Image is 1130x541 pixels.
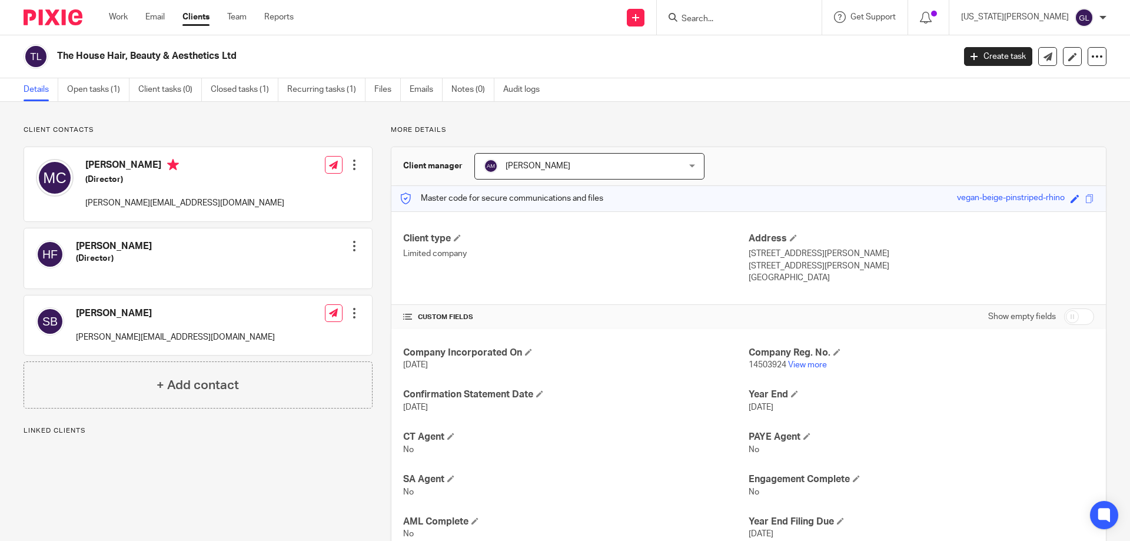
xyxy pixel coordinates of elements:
[57,50,769,62] h2: The House Hair, Beauty & Aesthetics Ltd
[403,473,749,486] h4: SA Agent
[85,174,284,185] h5: (Director)
[749,361,786,369] span: 14503924
[680,14,786,25] input: Search
[451,78,494,101] a: Notes (0)
[403,488,414,496] span: No
[403,313,749,322] h4: CUSTOM FIELDS
[24,78,58,101] a: Details
[788,361,827,369] a: View more
[749,530,773,538] span: [DATE]
[76,253,152,264] h5: (Director)
[749,233,1094,245] h4: Address
[138,78,202,101] a: Client tasks (0)
[957,192,1065,205] div: vegan-beige-pinstriped-rhino
[67,78,129,101] a: Open tasks (1)
[403,530,414,538] span: No
[24,44,48,69] img: svg%3E
[403,233,749,245] h4: Client type
[403,516,749,528] h4: AML Complete
[85,197,284,209] p: [PERSON_NAME][EMAIL_ADDRESS][DOMAIN_NAME]
[76,240,152,253] h4: [PERSON_NAME]
[400,192,603,204] p: Master code for secure communications and files
[749,248,1094,260] p: [STREET_ADDRESS][PERSON_NAME]
[749,403,773,411] span: [DATE]
[287,78,365,101] a: Recurring tasks (1)
[85,159,284,174] h4: [PERSON_NAME]
[506,162,570,170] span: [PERSON_NAME]
[36,240,64,268] img: svg%3E
[850,13,896,21] span: Get Support
[961,11,1069,23] p: [US_STATE][PERSON_NAME]
[749,431,1094,443] h4: PAYE Agent
[403,389,749,401] h4: Confirmation Statement Date
[749,473,1094,486] h4: Engagement Complete
[76,307,275,320] h4: [PERSON_NAME]
[503,78,549,101] a: Audit logs
[391,125,1106,135] p: More details
[749,488,759,496] span: No
[264,11,294,23] a: Reports
[167,159,179,171] i: Primary
[182,11,210,23] a: Clients
[403,347,749,359] h4: Company Incorporated On
[749,260,1094,272] p: [STREET_ADDRESS][PERSON_NAME]
[76,331,275,343] p: [PERSON_NAME][EMAIL_ADDRESS][DOMAIN_NAME]
[403,403,428,411] span: [DATE]
[1075,8,1094,27] img: svg%3E
[749,272,1094,284] p: [GEOGRAPHIC_DATA]
[749,347,1094,359] h4: Company Reg. No.
[403,446,414,454] span: No
[109,11,128,23] a: Work
[403,361,428,369] span: [DATE]
[403,248,749,260] p: Limited company
[988,311,1056,323] label: Show empty fields
[410,78,443,101] a: Emails
[749,446,759,454] span: No
[24,125,373,135] p: Client contacts
[227,11,247,23] a: Team
[964,47,1032,66] a: Create task
[403,160,463,172] h3: Client manager
[157,376,239,394] h4: + Add contact
[36,159,74,197] img: svg%3E
[484,159,498,173] img: svg%3E
[749,389,1094,401] h4: Year End
[24,426,373,436] p: Linked clients
[374,78,401,101] a: Files
[145,11,165,23] a: Email
[36,307,64,336] img: svg%3E
[24,9,82,25] img: Pixie
[211,78,278,101] a: Closed tasks (1)
[749,516,1094,528] h4: Year End Filing Due
[403,431,749,443] h4: CT Agent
